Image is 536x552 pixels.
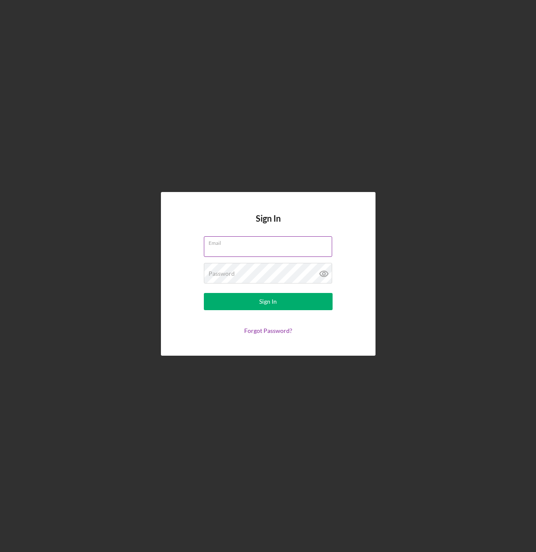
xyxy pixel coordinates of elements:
label: Password [209,270,235,277]
h4: Sign In [256,213,281,236]
a: Forgot Password? [244,327,292,334]
div: Sign In [259,293,277,310]
button: Sign In [204,293,333,310]
label: Email [209,237,332,246]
